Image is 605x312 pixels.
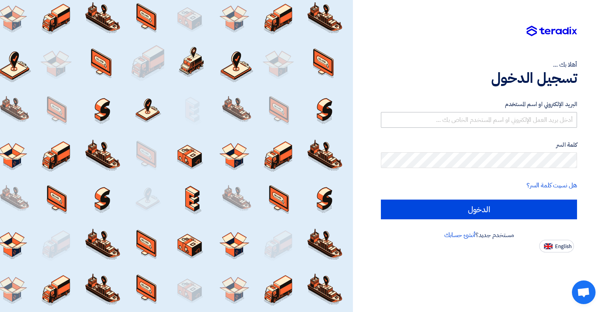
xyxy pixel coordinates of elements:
a: أنشئ حسابك [444,230,475,240]
label: البريد الإلكتروني او اسم المستخدم [381,100,577,109]
button: English [539,240,574,252]
a: هل نسيت كلمة السر؟ [527,181,577,190]
input: الدخول [381,200,577,219]
img: Teradix logo [527,26,577,37]
img: en-US.png [544,243,553,249]
div: مستخدم جديد؟ [381,230,577,240]
label: كلمة السر [381,140,577,149]
div: أهلا بك ... [381,60,577,69]
span: English [555,244,572,249]
div: Open chat [572,280,596,304]
h1: تسجيل الدخول [381,69,577,87]
input: أدخل بريد العمل الإلكتروني او اسم المستخدم الخاص بك ... [381,112,577,128]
